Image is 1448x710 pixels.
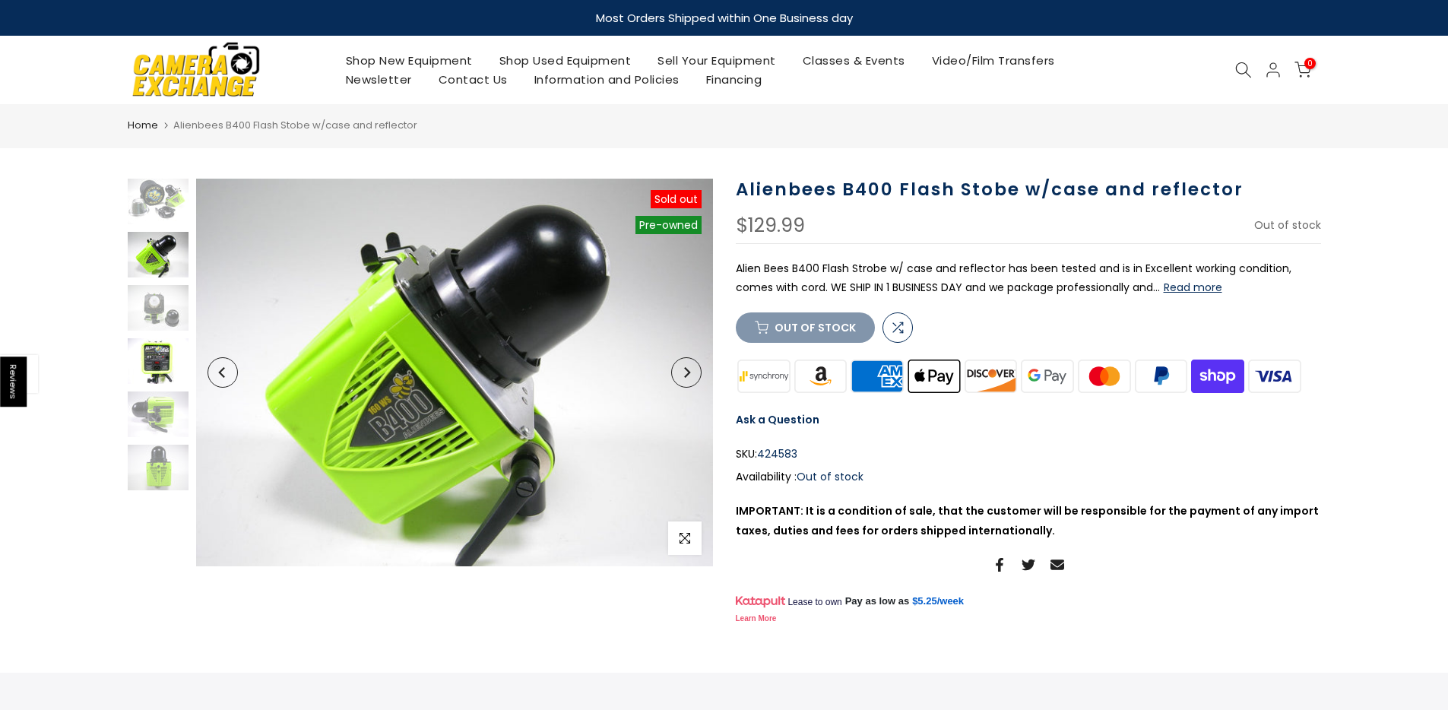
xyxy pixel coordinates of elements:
span: Pay as low as [845,594,910,608]
img: shopify pay [1190,358,1247,395]
a: Home [128,118,158,133]
img: Alienbees B400 Flash Stobe w/case and reflector Studio Lighting and Equipment Alienbees 424583 [128,232,189,277]
a: Video/Film Transfers [918,51,1068,70]
span: Out of stock [1254,217,1321,233]
img: google pay [1019,358,1076,395]
img: amazon payments [792,358,849,395]
img: synchrony [736,358,793,395]
a: $5.25/week [912,594,964,608]
img: apple pay [905,358,962,395]
a: Shop Used Equipment [486,51,645,70]
img: Alienbees B400 Flash Stobe w/case and reflector Studio Lighting and Equipment Alienbees 424583 [128,445,189,490]
a: Sell Your Equipment [645,51,790,70]
img: master [1076,358,1133,395]
a: Ask a Question [736,412,819,427]
a: Share on Facebook [993,556,1006,574]
a: Contact Us [425,70,521,89]
button: Next [671,357,702,388]
img: american express [849,358,906,395]
strong: Most Orders Shipped within One Business day [596,10,853,26]
strong: IMPORTANT: It is a condition of sale, that the customer will be responsible for the payment of an... [736,503,1319,537]
img: Alienbees B400 Flash Stobe w/case and reflector Studio Lighting and Equipment Alienbees 424583 [128,391,189,437]
span: Lease to own [787,596,841,608]
p: Alien Bees B400 Flash Strobe w/ case and reflector has been tested and is in Excellent working co... [736,259,1321,297]
img: paypal [1133,358,1190,395]
div: $129.99 [736,216,805,236]
a: Share on Twitter [1022,556,1035,574]
button: Previous [208,357,238,388]
a: 0 [1294,62,1311,78]
a: Share on Email [1050,556,1064,574]
span: 424583 [757,445,797,464]
div: SKU: [736,445,1321,464]
a: Information and Policies [521,70,692,89]
h1: Alienbees B400 Flash Stobe w/case and reflector [736,179,1321,201]
button: Read more [1164,281,1222,294]
img: Alienbees B400 Flash Stobe w/case and reflector Studio Lighting and Equipment Alienbees 424583 [196,179,713,566]
img: discover [962,358,1019,395]
a: Newsletter [332,70,425,89]
img: Alienbees B400 Flash Stobe w/case and reflector Studio Lighting and Equipment Alienbees 424583 [128,179,189,224]
a: Shop New Equipment [332,51,486,70]
a: Financing [692,70,775,89]
img: visa [1246,358,1303,395]
img: Alienbees B400 Flash Stobe w/case and reflector Studio Lighting and Equipment Alienbees 424583 [128,338,189,384]
img: Alienbees B400 Flash Stobe w/case and reflector Studio Lighting and Equipment Alienbees 424583 [128,285,189,331]
span: Alienbees B400 Flash Stobe w/case and reflector [173,118,417,132]
span: 0 [1304,58,1316,69]
div: Availability : [736,468,1321,487]
a: Classes & Events [789,51,918,70]
span: Out of stock [797,469,863,484]
a: Learn More [736,614,777,623]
